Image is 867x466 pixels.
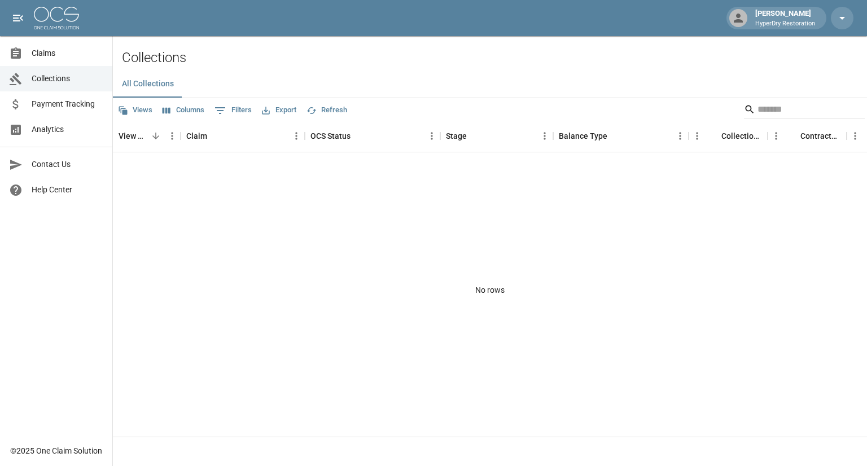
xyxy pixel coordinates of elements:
[689,128,706,144] button: Menu
[768,128,785,144] button: Menu
[304,102,350,119] button: Refresh
[186,120,207,152] div: Claim
[212,102,255,120] button: Show filters
[559,120,607,152] div: Balance Type
[785,128,800,144] button: Sort
[423,128,440,144] button: Menu
[751,8,820,28] div: [PERSON_NAME]
[672,128,689,144] button: Menu
[847,128,864,144] button: Menu
[467,128,483,144] button: Sort
[755,19,815,29] p: HyperDry Restoration
[744,100,865,121] div: Search
[113,120,181,152] div: View Collection
[446,120,467,152] div: Stage
[34,7,79,29] img: ocs-logo-white-transparent.png
[259,102,299,119] button: Export
[160,102,207,119] button: Select columns
[164,128,181,144] button: Menu
[351,128,366,144] button: Sort
[32,184,103,196] span: Help Center
[310,120,351,152] div: OCS Status
[689,120,768,152] div: Collections Fee
[440,120,553,152] div: Stage
[207,128,223,144] button: Sort
[10,445,102,456] div: © 2025 One Claim Solution
[7,7,29,29] button: open drawer
[113,152,867,428] div: No rows
[288,128,305,144] button: Menu
[32,73,103,85] span: Collections
[536,128,553,144] button: Menu
[305,120,440,152] div: OCS Status
[721,120,762,152] div: Collections Fee
[32,124,103,135] span: Analytics
[32,47,103,59] span: Claims
[607,128,623,144] button: Sort
[181,120,305,152] div: Claim
[32,98,103,110] span: Payment Tracking
[113,71,183,98] button: All Collections
[32,159,103,170] span: Contact Us
[119,120,148,152] div: View Collection
[553,120,689,152] div: Balance Type
[800,120,841,152] div: Contractor Amount
[148,128,164,144] button: Sort
[115,102,155,119] button: Views
[706,128,721,144] button: Sort
[768,120,847,152] div: Contractor Amount
[113,71,867,98] div: dynamic tabs
[122,50,867,66] h2: Collections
